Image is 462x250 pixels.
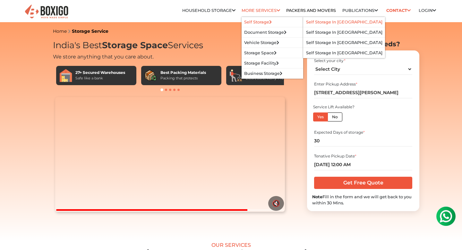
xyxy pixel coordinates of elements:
[313,112,328,121] label: Yes
[72,28,108,34] a: Storage Service
[229,69,242,82] img: Pest-free Units
[314,58,412,64] div: Select your city
[144,69,157,82] img: Best Packing Materials
[314,153,412,159] div: Tenative Pickup Date
[160,76,206,81] div: Packing that protects
[314,159,412,170] input: Pickup date
[306,40,382,45] a: Self Storage in [GEOGRAPHIC_DATA]
[53,54,154,60] span: We store anything that you care about.
[244,40,279,45] a: Vehicle Storage
[268,196,284,211] button: 🔇
[75,70,125,76] div: 27+ Secured Warehouses
[314,81,412,87] div: Enter Pickup Address
[419,8,436,13] a: Login
[314,177,412,189] input: Get Free Quote
[384,5,413,15] a: Contact
[244,20,272,24] a: Self Storage
[314,87,412,98] input: Select Building or Nearest Landmark
[242,8,280,13] a: More services
[24,4,69,20] img: Boxigo
[53,28,67,34] a: Home
[244,30,287,35] a: Document Storage
[328,112,342,121] label: No
[244,61,279,66] a: Storage Facility
[314,129,412,135] div: Expected Days of storage
[312,194,414,206] div: Fill in the form and we will get back to you within 30 Mins.
[6,6,19,19] img: whatsapp-icon.svg
[306,20,382,24] a: Self Storage in [GEOGRAPHIC_DATA]
[286,8,336,13] a: Packers and Movers
[19,242,444,248] div: Our Services
[312,194,322,199] b: Note
[244,71,282,76] a: Business Storage
[306,30,382,35] a: Self Storage in [GEOGRAPHIC_DATA]
[59,69,72,82] img: 27+ Secured Warehouses
[55,97,285,212] video: Your browser does not support the video tag.
[314,135,412,147] input: Ex: 365
[313,104,357,110] div: Service Lift Available?
[306,50,382,55] a: Self Storage in [GEOGRAPHIC_DATA]
[244,50,277,55] a: Storage Space
[75,76,125,81] div: Safe like a bank
[53,40,287,51] h1: India's Best Services
[342,8,378,13] a: Publications
[182,8,235,13] a: Household Storage
[160,70,206,76] div: Best Packing Materials
[102,40,168,50] span: Storage Space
